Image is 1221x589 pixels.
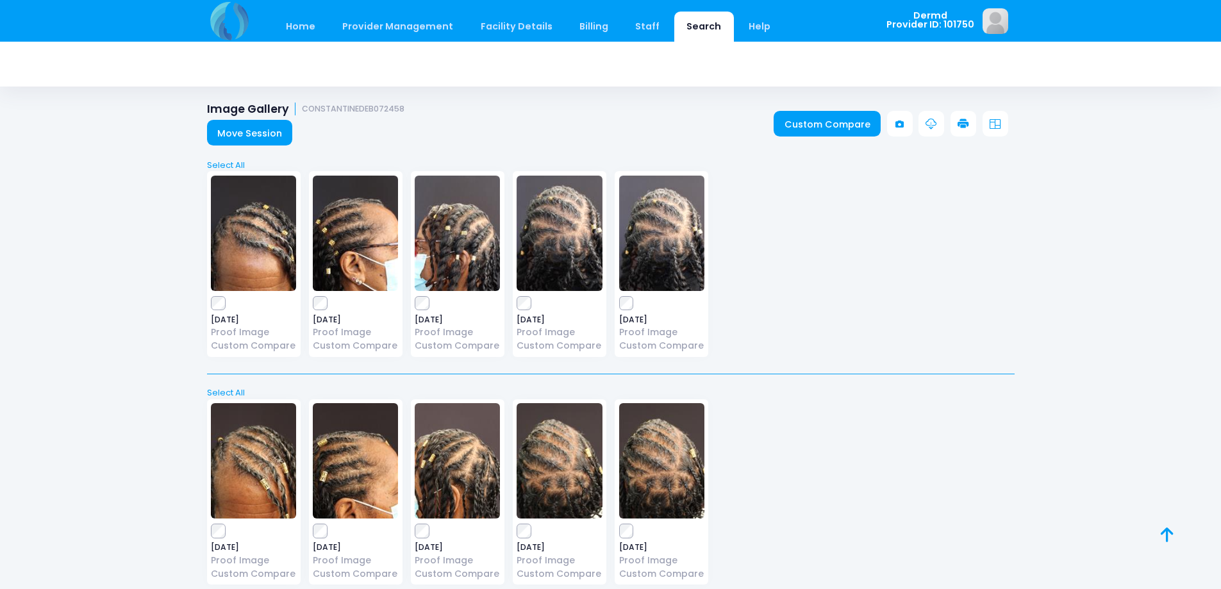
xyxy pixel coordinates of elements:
a: Custom Compare [313,339,398,353]
a: Custom Compare [517,339,602,353]
a: Proof Image [211,326,296,339]
span: [DATE] [415,543,500,551]
img: image [619,403,704,518]
img: image [415,176,500,291]
a: Custom Compare [619,567,704,581]
img: image [517,403,602,518]
a: Custom Compare [313,567,398,581]
small: CONSTANTINEDEB072458 [302,104,404,114]
img: image [415,403,500,518]
a: Custom Compare [619,339,704,353]
a: Provider Management [330,12,466,42]
a: Help [736,12,783,42]
a: Proof Image [517,554,602,567]
span: [DATE] [517,543,602,551]
img: image [313,176,398,291]
a: Custom Compare [211,339,296,353]
a: Staff [623,12,672,42]
a: Proof Image [619,326,704,339]
a: Proof Image [415,326,500,339]
img: image [983,8,1008,34]
span: [DATE] [619,316,704,324]
img: image [619,176,704,291]
a: Move Session [207,120,293,145]
a: Home [274,12,328,42]
span: [DATE] [517,316,602,324]
span: [DATE] [211,316,296,324]
a: Custom Compare [415,567,500,581]
a: Custom Compare [774,111,881,137]
span: Dermd Provider ID: 101750 [886,11,974,29]
a: Proof Image [313,326,398,339]
a: Custom Compare [415,339,500,353]
a: Billing [567,12,620,42]
a: Proof Image [313,554,398,567]
span: [DATE] [211,543,296,551]
h1: Image Gallery [207,103,405,116]
a: Search [674,12,734,42]
a: Proof Image [415,554,500,567]
a: Facility Details [468,12,565,42]
span: [DATE] [313,316,398,324]
a: Custom Compare [211,567,296,581]
a: Custom Compare [517,567,602,581]
span: [DATE] [415,316,500,324]
a: Proof Image [211,554,296,567]
a: Select All [203,386,1018,399]
a: Select All [203,159,1018,172]
a: Proof Image [619,554,704,567]
span: [DATE] [619,543,704,551]
img: image [211,403,296,518]
img: image [211,176,296,291]
a: Proof Image [517,326,602,339]
span: [DATE] [313,543,398,551]
img: image [313,403,398,518]
img: image [517,176,602,291]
